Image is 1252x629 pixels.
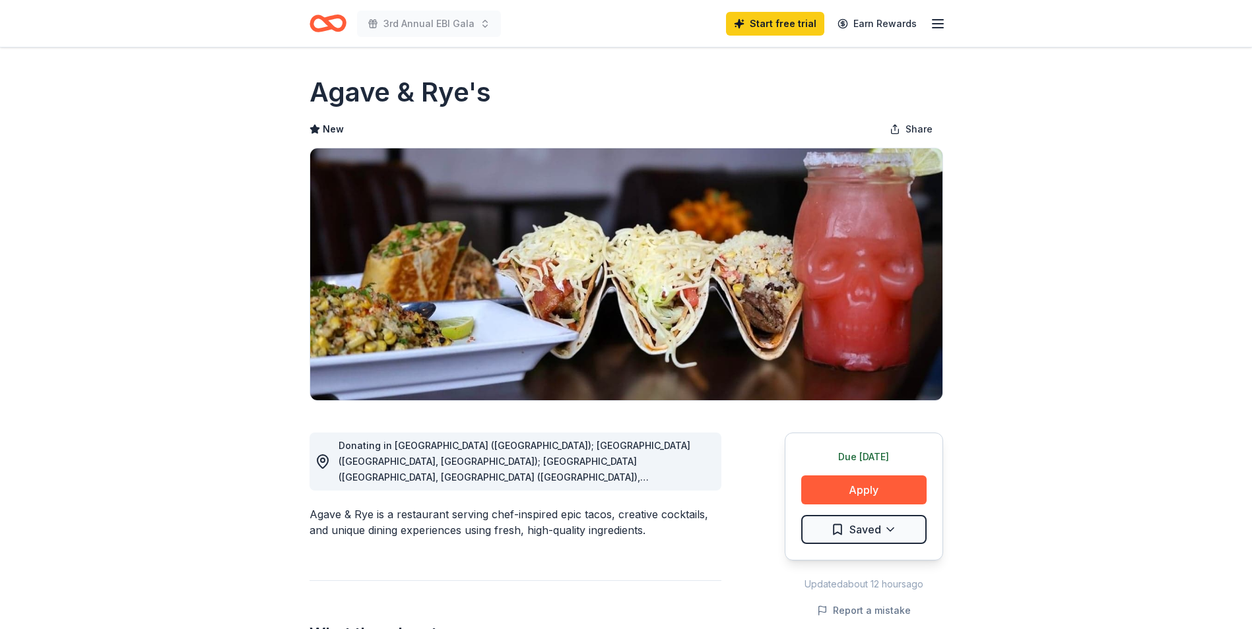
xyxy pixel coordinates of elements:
img: Image for Agave & Rye's [310,148,942,400]
a: Home [310,8,346,39]
button: Share [879,116,943,142]
button: Apply [801,475,927,504]
a: Earn Rewards [830,12,925,36]
span: 3rd Annual EBI Gala [383,16,475,32]
span: Saved [849,521,881,538]
button: 3rd Annual EBI Gala [357,11,501,37]
div: Due [DATE] [801,449,927,465]
span: New [323,121,344,137]
span: Donating in [GEOGRAPHIC_DATA] ([GEOGRAPHIC_DATA]); [GEOGRAPHIC_DATA] ([GEOGRAPHIC_DATA], [GEOGRAP... [339,440,690,562]
a: Start free trial [726,12,824,36]
button: Saved [801,515,927,544]
button: Report a mistake [817,603,911,618]
div: Updated about 12 hours ago [785,576,943,592]
div: Agave & Rye is a restaurant serving chef-inspired epic tacos, creative cocktails, and unique dini... [310,506,721,538]
span: Share [906,121,933,137]
h1: Agave & Rye's [310,74,491,111]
